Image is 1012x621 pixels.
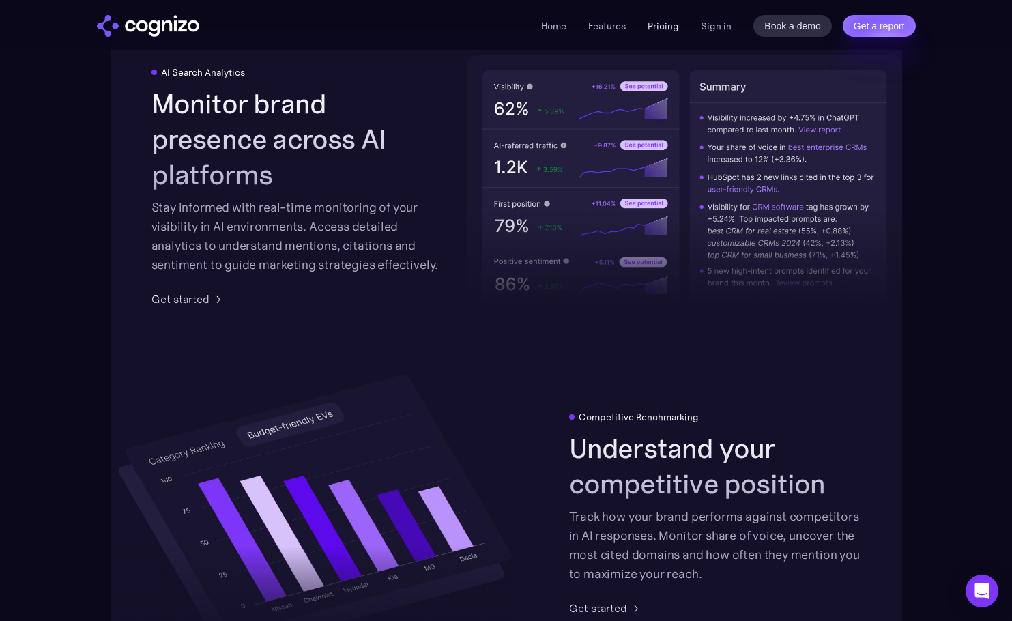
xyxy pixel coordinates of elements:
a: Get started [151,291,226,307]
h2: Understand your competitive position [569,431,861,502]
a: Sign in [701,18,732,34]
div: Track how your brand performs against competitors in AI responses. Monitor share of voice, uncove... [569,507,861,583]
a: Book a demo [753,15,832,37]
div: Open Intercom Messenger [966,575,998,607]
div: Get started [569,600,627,616]
a: home [97,15,199,37]
div: Competitive Benchmarking [579,411,699,422]
h2: Monitor brand presence across AI platforms [151,86,444,192]
div: Stay informed with real-time monitoring of your visibility in AI environments. Access detailed an... [151,198,444,274]
a: Get a report [843,15,916,37]
div: AI Search Analytics [161,67,245,78]
a: Home [541,20,566,32]
a: Get started [569,600,644,616]
a: Pricing [648,20,679,32]
a: Features [588,20,626,32]
img: AI visibility metrics performance insights [467,55,902,319]
div: Get started [151,291,209,307]
img: cognizo logo [97,15,199,37]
